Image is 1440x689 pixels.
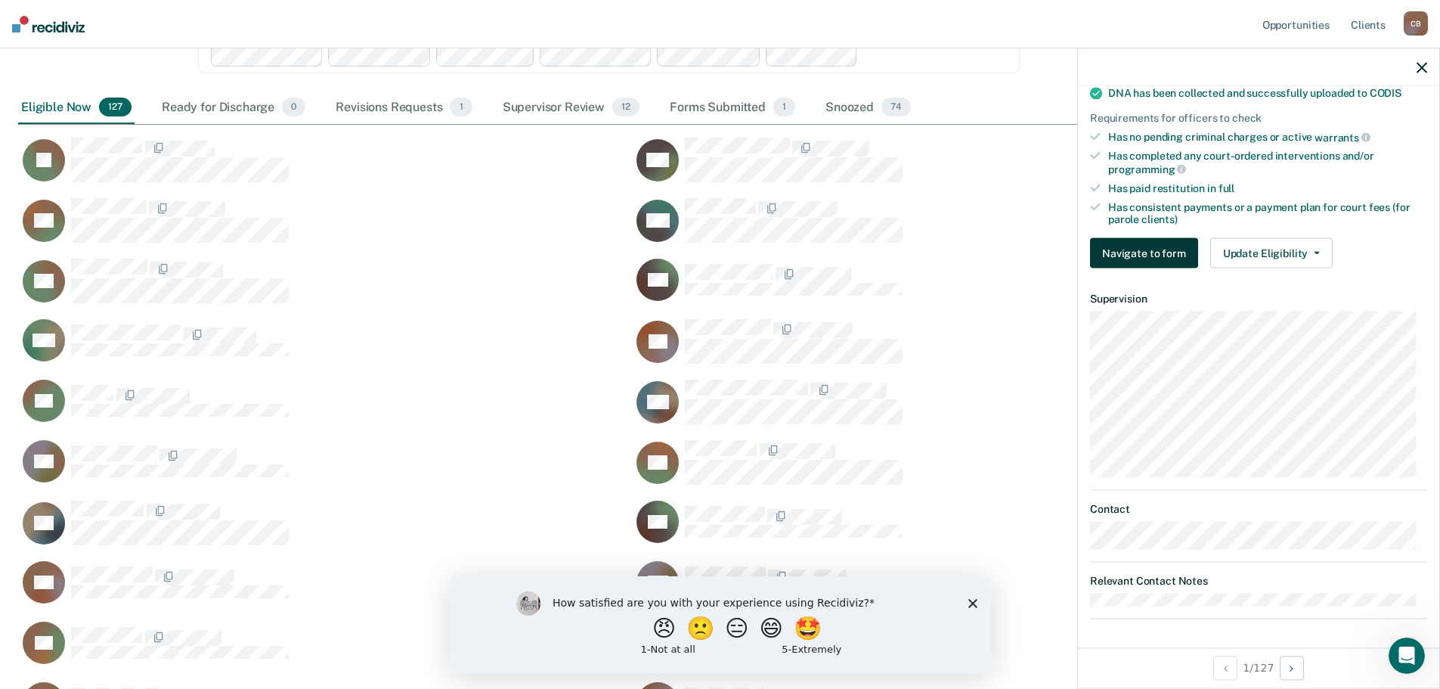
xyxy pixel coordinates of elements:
[1210,238,1333,268] button: Update Eligibility
[500,92,643,125] div: Supervisor Review
[18,258,632,318] div: CaseloadOpportunityCell-1006981
[18,137,632,197] div: CaseloadOpportunityCell-1126071
[632,137,1246,197] div: CaseloadOpportunityCell-6815006
[1315,131,1370,143] span: warrants
[632,258,1246,318] div: CaseloadOpportunityCell-6512276
[18,197,632,258] div: CaseloadOpportunityCell-1080959
[632,318,1246,379] div: CaseloadOpportunityCell-0205933
[1108,200,1427,226] div: Has consistent payments or a payment plan for court fees (for parole
[1280,656,1304,680] button: Next Opportunity
[18,439,632,500] div: CaseloadOpportunityCell-6431754
[1213,656,1237,680] button: Previous Opportunity
[881,98,911,117] span: 74
[1108,86,1427,99] div: DNA has been collected and successfully uploaded to
[450,576,991,674] iframe: Survey by Kim from Recidiviz
[632,439,1246,500] div: CaseloadOpportunityCell-6971822
[1404,11,1428,36] div: C B
[1370,86,1401,98] span: CODIS
[450,98,472,117] span: 1
[1078,647,1439,687] div: 1 / 127
[1090,238,1204,268] a: Navigate to form link
[1141,213,1178,225] span: clients)
[18,500,632,560] div: CaseloadOpportunityCell-1102587
[667,92,798,125] div: Forms Submitted
[1090,293,1427,306] dt: Supervision
[18,318,632,379] div: CaseloadOpportunityCell-6107177
[632,379,1246,439] div: CaseloadOpportunityCell-0035193
[1389,638,1425,674] iframe: Intercom live chat
[1219,182,1234,194] span: full
[99,98,132,117] span: 127
[632,560,1246,621] div: CaseloadOpportunityCell-6020269
[1108,130,1427,144] div: Has no pending criminal charges or active
[632,500,1246,560] div: CaseloadOpportunityCell-6810616
[1090,111,1427,124] div: Requirements for officers to check
[612,98,639,117] span: 12
[159,92,308,125] div: Ready for Discharge
[1108,163,1186,175] span: programming
[1090,238,1198,268] button: Navigate to form
[282,98,305,117] span: 0
[1108,182,1427,194] div: Has paid restitution in
[632,197,1246,258] div: CaseloadOpportunityCell-6968082
[333,92,475,125] div: Revisions Requests
[1090,575,1427,588] dt: Relevant Contact Notes
[773,98,795,117] span: 1
[18,379,632,439] div: CaseloadOpportunityCell-6801157
[18,92,135,125] div: Eligible Now
[18,560,632,621] div: CaseloadOpportunityCell-6364696
[18,621,632,681] div: CaseloadOpportunityCell-6485410
[1108,150,1427,175] div: Has completed any court-ordered interventions and/or
[12,16,85,33] img: Recidiviz
[822,92,914,125] div: Snoozed
[1090,502,1427,515] dt: Contact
